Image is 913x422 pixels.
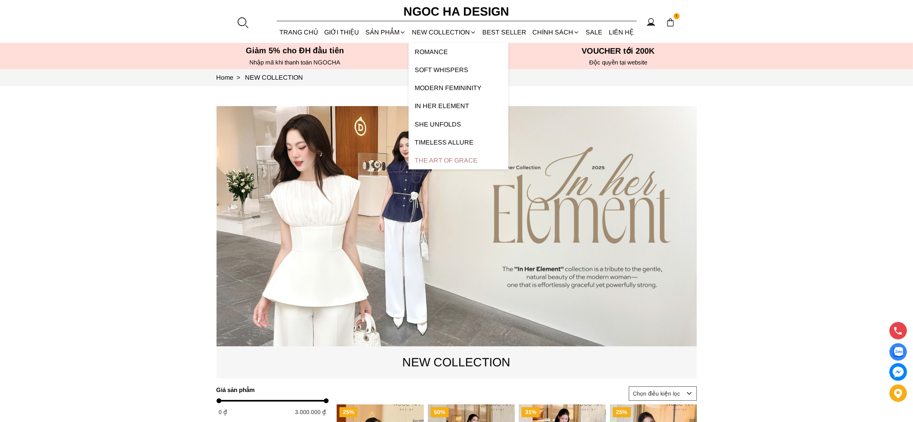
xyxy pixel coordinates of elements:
[277,22,321,43] a: TRANG CHỦ
[480,22,530,43] a: BEST SELLER
[540,46,697,56] h5: VOUCHER tới 200K
[409,22,479,43] a: NEW COLLECTION
[583,22,606,43] a: SALE
[397,2,517,21] a: Ngoc Ha Design
[530,22,583,43] div: Chính sách
[246,46,344,55] font: Giảm 5% cho ĐH đầu tiên
[378,59,535,66] h6: MIễn phí ship cho tất cả đơn hàng
[409,97,508,115] a: In Her Element
[889,343,907,361] a: Display image
[889,363,907,381] a: messenger
[409,61,508,79] a: Soft Whispers
[217,74,245,81] a: Link to Home
[245,74,303,81] a: Link to NEW COLLECTION
[234,74,244,81] span: >
[362,22,409,43] div: SẢN PHẨM
[217,353,697,372] p: NEW COLLECTION
[219,409,227,415] span: 0 ₫
[606,22,636,43] a: LIÊN HỆ
[249,59,340,66] font: Nhập mã khi thanh toán NGOCHA
[540,59,697,66] h6: Độc quyền tại website
[217,386,323,393] h4: Giá sản phẩm
[295,409,326,415] span: 3.000.000 ₫
[893,347,903,357] img: Display image
[666,18,675,27] img: img-CART-ICON-ksit0nf1
[409,133,508,151] a: Timeless Allure
[674,13,680,20] span: 1
[409,115,508,133] a: SHE UNFOLDS
[321,22,362,43] a: GIỚI THIỆU
[409,79,508,97] a: Modern Femininity
[409,151,508,169] div: The Art Of Grace
[409,43,508,61] a: ROMANCE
